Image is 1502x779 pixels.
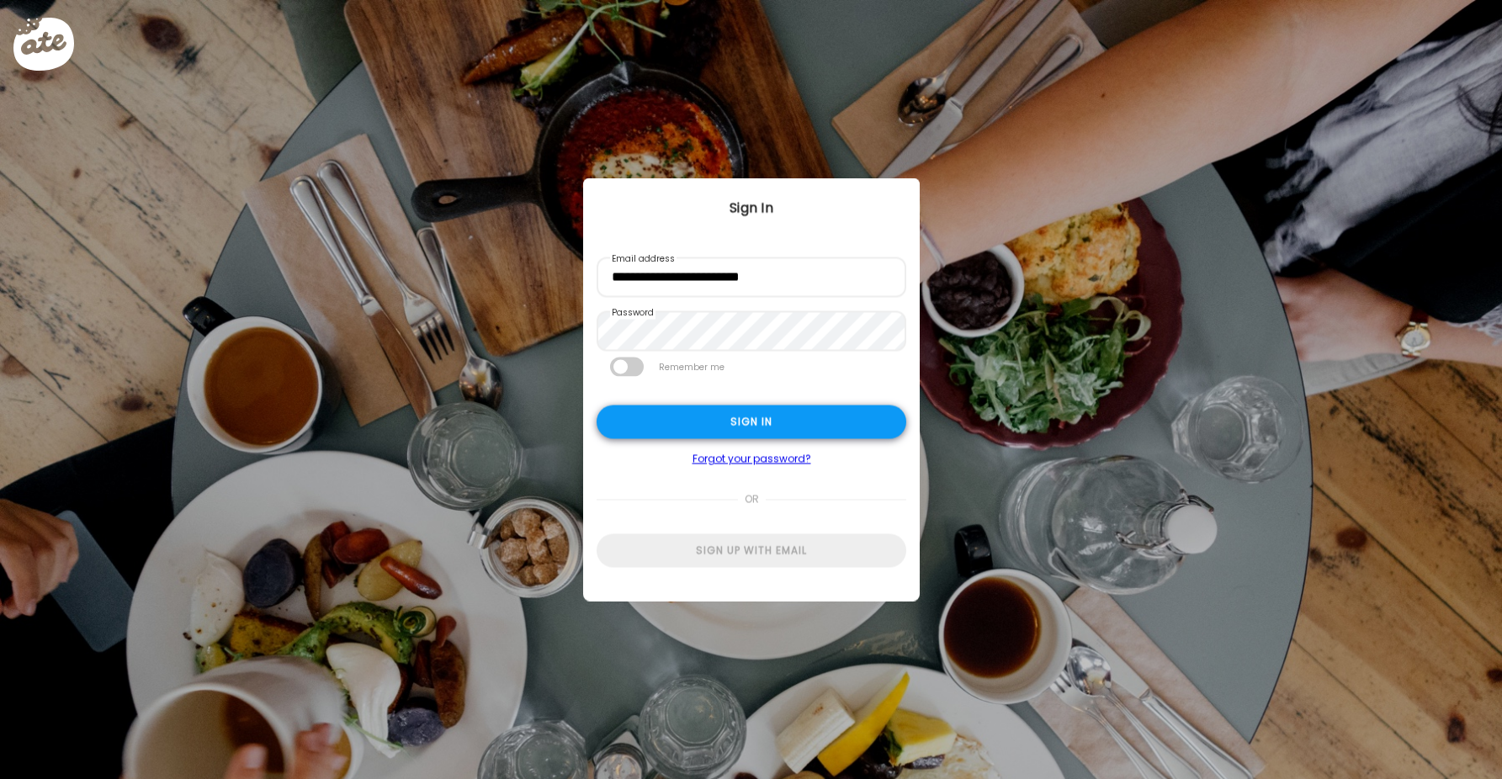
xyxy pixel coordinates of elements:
[737,483,765,517] span: or
[610,252,677,266] label: Email address
[597,405,906,439] div: Sign in
[583,199,920,219] div: Sign In
[610,306,655,320] label: Password
[657,358,726,377] label: Remember me
[597,453,906,466] a: Forgot your password?
[597,534,906,568] div: Sign up with email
